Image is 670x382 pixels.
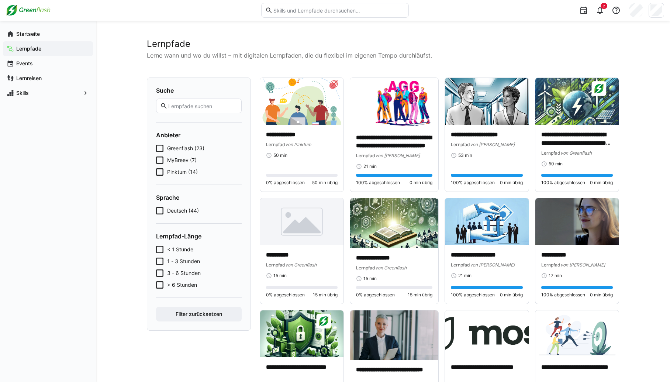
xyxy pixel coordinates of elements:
span: 50 min übrig [312,180,338,186]
span: 0 min übrig [500,180,523,186]
span: Lernpfad [266,262,285,268]
span: < 1 Stunde [167,246,193,253]
span: Lernpfad [266,142,285,147]
span: 0% abgeschlossen [356,292,395,298]
span: MyBreev (7) [167,156,197,164]
span: 21 min [363,164,377,169]
img: image [445,78,528,125]
img: image [535,198,619,245]
span: Lernpfad [451,142,470,147]
span: Lernpfad [541,150,560,156]
img: image [260,78,343,125]
span: Lernpfad [451,262,470,268]
span: 0% abgeschlossen [266,292,305,298]
span: von Greenflash [285,262,317,268]
img: image [350,310,438,360]
span: 17 min [549,273,562,279]
img: image [260,198,343,245]
span: von Greenflash [560,150,592,156]
span: Greenflash (23) [167,145,204,152]
span: 15 min übrig [408,292,432,298]
button: Filter zurücksetzen [156,307,242,321]
h4: Sprache [156,194,242,201]
span: von Pinktum [285,142,311,147]
span: Pinktum (14) [167,168,198,176]
span: > 6 Stunden [167,281,197,289]
p: Lerne wann und wo du willst – mit digitalen Lernpfaden, die du flexibel im eigenen Tempo durchläu... [147,51,619,60]
span: 100% abgeschlossen [541,180,585,186]
span: 21 min [458,273,472,279]
span: 50 min [549,161,563,167]
span: von [PERSON_NAME] [470,262,515,268]
span: Lernpfad [541,262,560,268]
span: 100% abgeschlossen [451,292,495,298]
span: von [PERSON_NAME] [470,142,515,147]
img: image [535,310,619,357]
span: 100% abgeschlossen [541,292,585,298]
span: 0 min übrig [500,292,523,298]
h4: Anbieter [156,131,242,139]
img: image [445,310,528,357]
img: image [350,78,438,128]
span: Lernpfad [356,265,375,271]
span: von [PERSON_NAME] [375,153,420,158]
img: image [535,78,619,125]
span: 0 min übrig [590,180,613,186]
span: von Greenflash [375,265,407,271]
span: von [PERSON_NAME] [560,262,605,268]
span: 15 min übrig [313,292,338,298]
img: image [350,198,438,248]
h2: Lernpfade [147,38,619,49]
span: 50 min [273,152,287,158]
h4: Suche [156,87,242,94]
span: 15 min [273,273,287,279]
img: image [445,198,528,245]
span: 0 min übrig [590,292,613,298]
span: 1 - 3 Stunden [167,258,200,265]
span: 3 - 6 Stunden [167,269,201,277]
span: Lernpfad [356,153,375,158]
input: Skills und Lernpfade durchsuchen… [273,7,405,14]
span: 2 [603,4,605,8]
span: 100% abgeschlossen [451,180,495,186]
span: 0 min übrig [410,180,432,186]
span: Filter zurücksetzen [175,310,223,318]
img: image [260,310,343,357]
span: 0% abgeschlossen [266,180,305,186]
span: Deutsch (44) [167,207,199,214]
span: 15 min [363,276,377,282]
h4: Lernpfad-Länge [156,233,242,240]
span: 100% abgeschlossen [356,180,400,186]
input: Lernpfade suchen [167,103,238,109]
span: 53 min [458,152,472,158]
